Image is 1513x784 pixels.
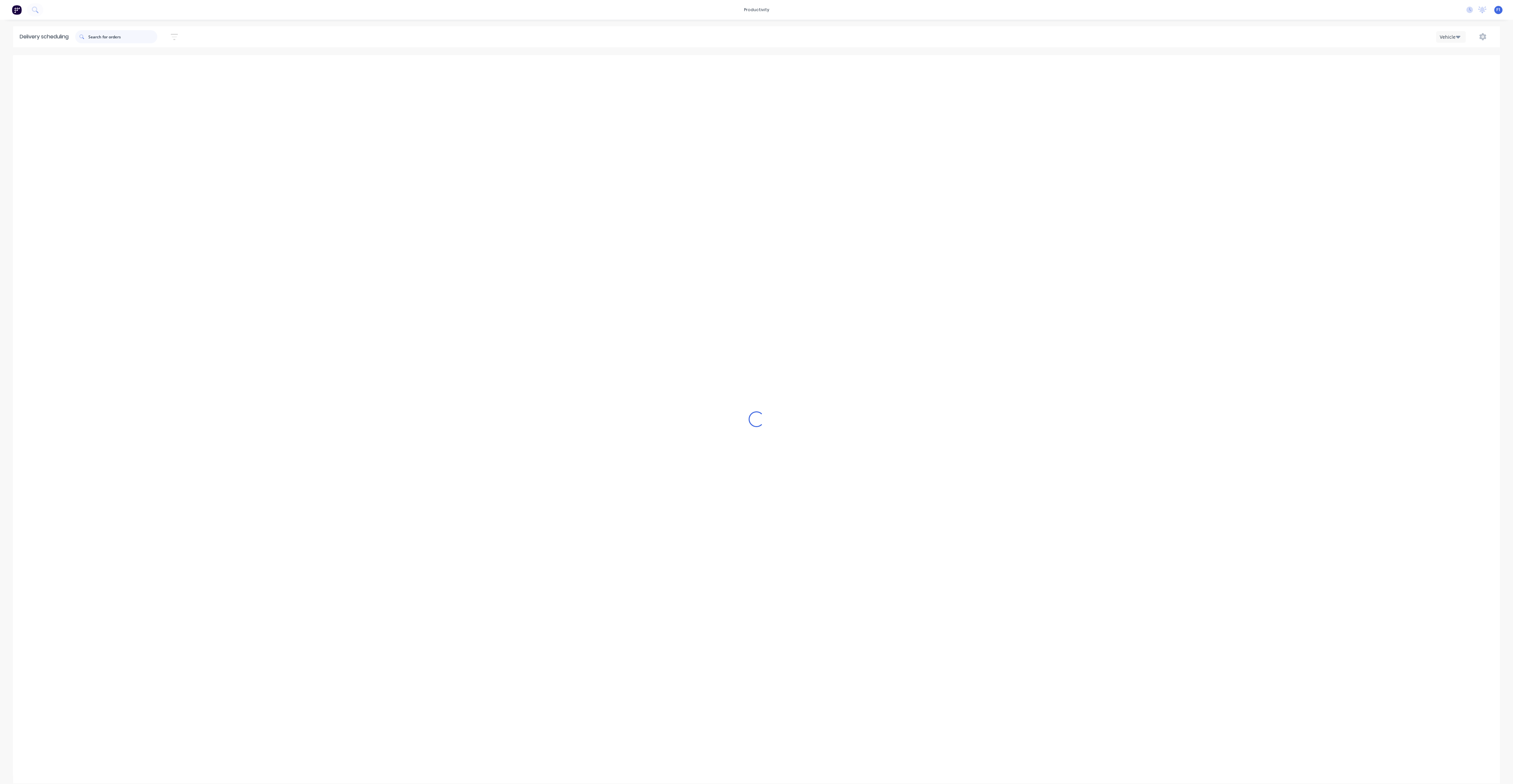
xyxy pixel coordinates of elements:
span: F1 [1496,7,1501,13]
button: Vehicle [1436,31,1466,43]
img: Factory [12,5,22,15]
div: productivity [741,5,773,15]
div: Delivery scheduling [13,26,75,47]
input: Search for orders [88,30,157,43]
div: Vehicle [1440,33,1459,40]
